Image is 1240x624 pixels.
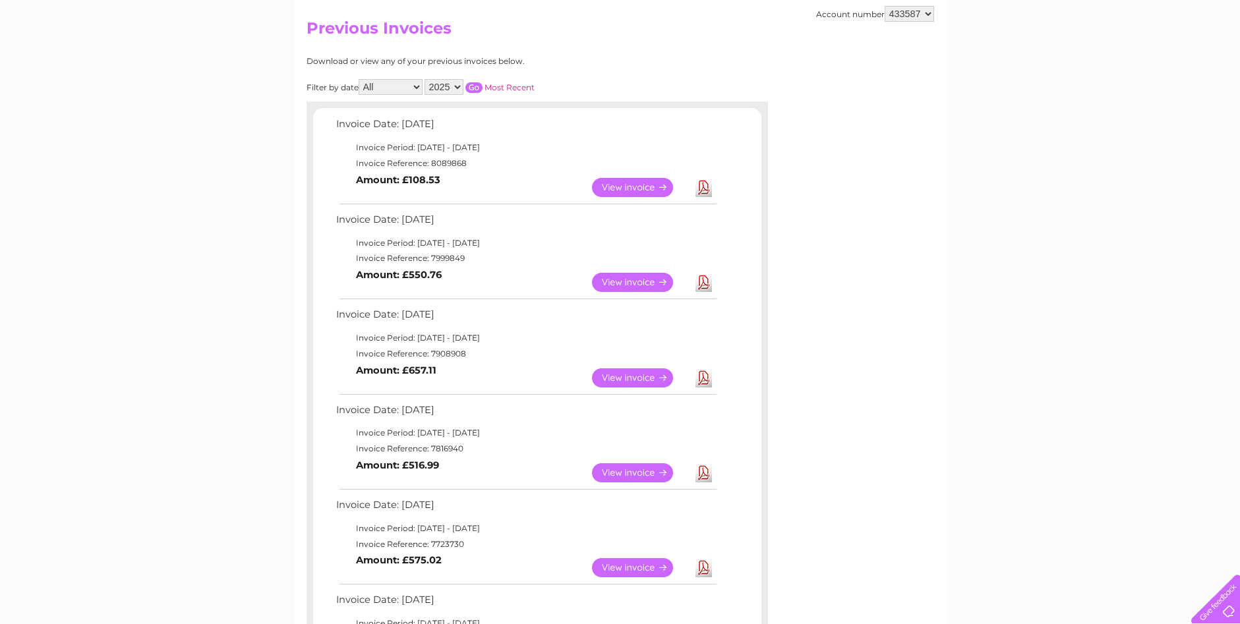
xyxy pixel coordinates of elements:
[592,463,689,482] a: View
[991,7,1082,23] a: 0333 014 3131
[309,7,932,64] div: Clear Business is a trading name of Verastar Limited (registered in [GEOGRAPHIC_DATA] No. 3667643...
[695,273,712,292] a: Download
[333,211,719,235] td: Invoice Date: [DATE]
[1196,56,1227,66] a: Log out
[816,6,934,22] div: Account number
[333,536,719,552] td: Invoice Reference: 7723730
[356,269,442,281] b: Amount: £550.76
[1125,56,1144,66] a: Blog
[695,463,712,482] a: Download
[333,115,719,140] td: Invoice Date: [DATE]
[333,235,719,251] td: Invoice Period: [DATE] - [DATE]
[356,459,439,471] b: Amount: £516.99
[1078,56,1117,66] a: Telecoms
[333,496,719,521] td: Invoice Date: [DATE]
[333,306,719,330] td: Invoice Date: [DATE]
[592,178,689,197] a: View
[333,250,719,266] td: Invoice Reference: 7999849
[333,425,719,441] td: Invoice Period: [DATE] - [DATE]
[1152,56,1185,66] a: Contact
[695,558,712,577] a: Download
[333,156,719,171] td: Invoice Reference: 8089868
[356,554,442,566] b: Amount: £575.02
[1041,56,1070,66] a: Energy
[695,178,712,197] a: Download
[44,34,111,74] img: logo.png
[307,19,934,44] h2: Previous Invoices
[695,368,712,387] a: Download
[333,441,719,457] td: Invoice Reference: 7816940
[356,364,436,376] b: Amount: £657.11
[333,401,719,426] td: Invoice Date: [DATE]
[1008,56,1033,66] a: Water
[333,346,719,362] td: Invoice Reference: 7908908
[333,521,719,536] td: Invoice Period: [DATE] - [DATE]
[333,330,719,346] td: Invoice Period: [DATE] - [DATE]
[333,591,719,615] td: Invoice Date: [DATE]
[333,140,719,156] td: Invoice Period: [DATE] - [DATE]
[592,273,689,292] a: View
[592,558,689,577] a: View
[307,79,653,95] div: Filter by date
[592,368,689,387] a: View
[307,57,653,66] div: Download or view any of your previous invoices below.
[356,174,440,186] b: Amount: £108.53
[485,82,535,92] a: Most Recent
